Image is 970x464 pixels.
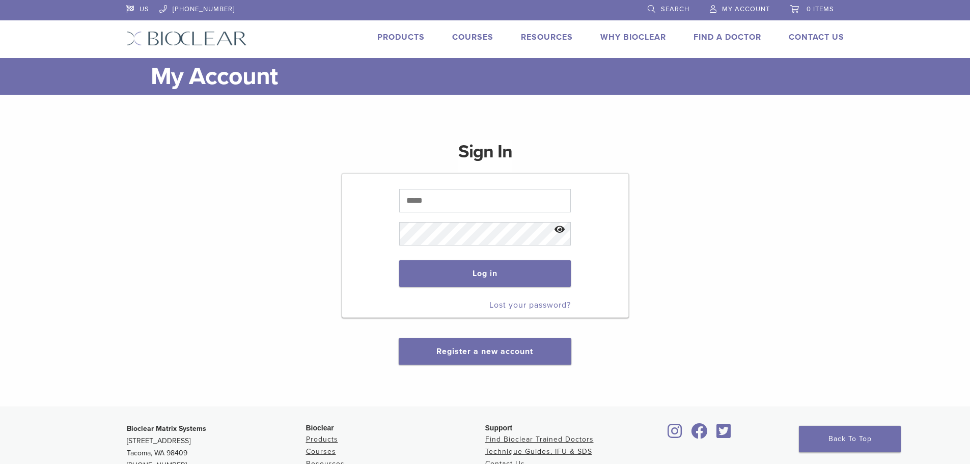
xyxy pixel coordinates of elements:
[807,5,834,13] span: 0 items
[799,426,901,452] a: Back To Top
[713,429,735,440] a: Bioclear
[549,217,571,243] button: Show password
[789,32,844,42] a: Contact Us
[127,424,206,433] strong: Bioclear Matrix Systems
[489,300,571,310] a: Lost your password?
[306,424,334,432] span: Bioclear
[600,32,666,42] a: Why Bioclear
[458,140,512,172] h1: Sign In
[485,424,513,432] span: Support
[306,447,336,456] a: Courses
[126,31,247,46] img: Bioclear
[694,32,761,42] a: Find A Doctor
[151,58,844,95] h1: My Account
[521,32,573,42] a: Resources
[377,32,425,42] a: Products
[399,338,571,365] button: Register a new account
[399,260,571,287] button: Log in
[452,32,493,42] a: Courses
[436,346,533,357] a: Register a new account
[306,435,338,444] a: Products
[661,5,689,13] span: Search
[722,5,770,13] span: My Account
[688,429,711,440] a: Bioclear
[664,429,686,440] a: Bioclear
[485,435,594,444] a: Find Bioclear Trained Doctors
[485,447,592,456] a: Technique Guides, IFU & SDS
